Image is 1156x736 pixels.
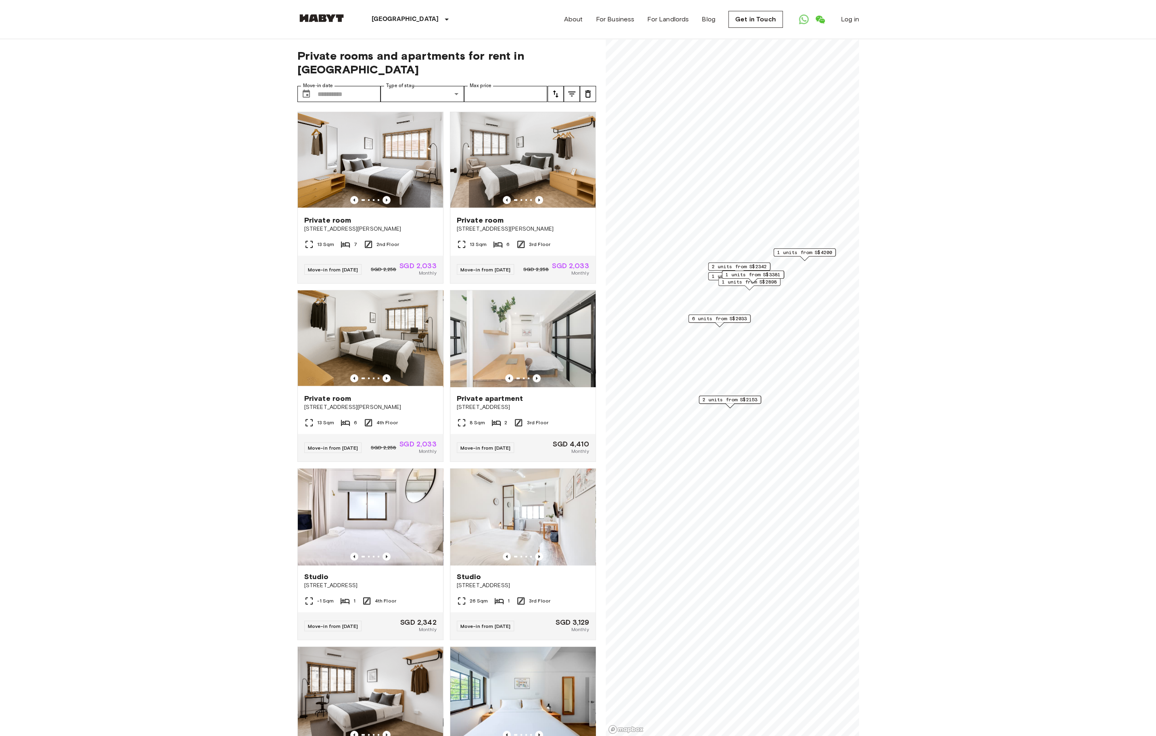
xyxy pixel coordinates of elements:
[533,374,541,382] button: Previous image
[450,469,596,565] img: Marketing picture of unit SG-01-054-010-01
[688,315,750,327] div: Map marker
[400,619,436,626] span: SGD 2,342
[298,86,314,102] button: Choose date
[350,196,358,204] button: Previous image
[383,374,391,382] button: Previous image
[841,15,859,24] a: Log in
[470,597,488,605] span: 26 Sqm
[450,290,596,462] a: Marketing picture of unit SG-01-059-002-01Previous imagePrevious imagePrivate apartment[STREET_AD...
[457,582,589,590] span: [STREET_ADDRESS]
[297,468,443,640] a: Marketing picture of unit SG-01-059-004-01Previous imagePrevious imageStudio[STREET_ADDRESS]-1 Sq...
[529,597,550,605] span: 3rd Floor
[350,374,358,382] button: Previous image
[722,271,784,283] div: Map marker
[564,15,583,24] a: About
[608,725,644,734] a: Mapbox logo
[457,225,589,233] span: [STREET_ADDRESS][PERSON_NAME]
[503,196,511,204] button: Previous image
[457,572,481,582] span: Studio
[372,15,439,24] p: [GEOGRAPHIC_DATA]
[297,290,443,462] a: Marketing picture of unit SG-01-080-001-06Previous imagePrevious imagePrivate room[STREET_ADDRESS...
[376,419,398,426] span: 4th Floor
[304,403,437,411] span: [STREET_ADDRESS][PERSON_NAME]
[460,623,511,629] span: Move-in from [DATE]
[457,215,504,225] span: Private room
[308,623,358,629] span: Move-in from [DATE]
[298,469,443,565] img: Marketing picture of unit SG-01-059-004-01
[418,448,436,455] span: Monthly
[692,315,747,322] span: 6 units from S$2033
[418,626,436,633] span: Monthly
[712,273,767,280] span: 1 units from S$3623
[470,419,485,426] span: 8 Sqm
[298,112,443,209] img: Marketing picture of unit SG-01-078-001-05
[376,241,399,248] span: 2nd Floor
[375,597,396,605] span: 4th Floor
[812,11,828,27] a: Open WeChat
[504,419,507,426] span: 2
[580,86,596,102] button: tune
[353,419,357,426] span: 6
[371,266,396,273] span: SGD 2,258
[450,112,596,284] a: Marketing picture of unit SG-01-079-001-05Previous imagePrevious imagePrivate room[STREET_ADDRESS...
[353,597,355,605] span: 1
[353,241,357,248] span: 7
[552,262,589,269] span: SGD 2,033
[535,553,543,561] button: Previous image
[304,215,351,225] span: Private room
[702,15,715,24] a: Blog
[507,597,509,605] span: 1
[383,553,391,561] button: Previous image
[535,196,543,204] button: Previous image
[470,82,491,89] label: Max price
[304,582,437,590] span: [STREET_ADDRESS]
[529,241,550,248] span: 3rd Floor
[317,597,334,605] span: -1 Sqm
[371,444,396,451] span: SGD 2,258
[460,445,511,451] span: Move-in from [DATE]
[399,440,436,448] span: SGD 2,033
[712,263,767,270] span: 2 units from S$2342
[297,14,346,22] img: Habyt
[556,619,589,626] span: SGD 3,129
[304,394,351,403] span: Private room
[523,266,549,273] span: SGD 2,258
[505,374,513,382] button: Previous image
[386,82,414,89] label: Type of stay
[470,241,487,248] span: 13 Sqm
[553,440,589,448] span: SGD 4,410
[503,553,511,561] button: Previous image
[297,112,443,284] a: Marketing picture of unit SG-01-078-001-05Previous imagePrevious imagePrivate room[STREET_ADDRESS...
[457,403,589,411] span: [STREET_ADDRESS]
[571,626,589,633] span: Monthly
[796,11,812,27] a: Open WhatsApp
[728,11,783,28] a: Get in Touch
[702,396,757,403] span: 2 units from S$2153
[708,272,770,285] div: Map marker
[708,263,770,275] div: Map marker
[699,396,761,408] div: Map marker
[725,271,780,278] span: 1 units from S$3381
[718,278,780,290] div: Map marker
[297,49,596,76] span: Private rooms and apartments for rent in [GEOGRAPHIC_DATA]
[548,86,564,102] button: tune
[350,553,358,561] button: Previous image
[647,15,689,24] a: For Landlords
[571,448,589,455] span: Monthly
[418,269,436,277] span: Monthly
[457,394,523,403] span: Private apartment
[399,262,436,269] span: SGD 2,033
[596,15,634,24] a: For Business
[527,419,548,426] span: 3rd Floor
[304,572,329,582] span: Studio
[308,445,358,451] span: Move-in from [DATE]
[308,267,358,273] span: Move-in from [DATE]
[317,419,334,426] span: 13 Sqm
[773,248,836,261] div: Map marker
[460,267,511,273] span: Move-in from [DATE]
[317,241,334,248] span: 13 Sqm
[571,269,589,277] span: Monthly
[564,86,580,102] button: tune
[506,241,509,248] span: 6
[777,249,832,256] span: 1 units from S$4200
